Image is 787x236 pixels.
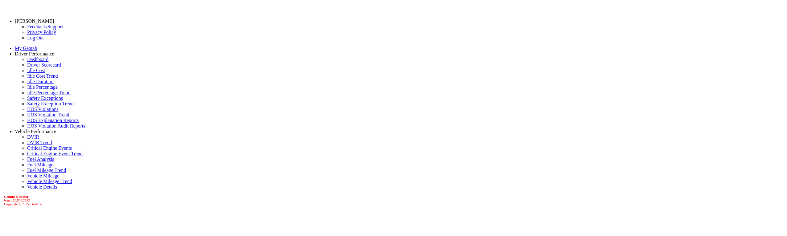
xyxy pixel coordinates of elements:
a: Fuel Mileage Trend [27,168,66,173]
a: Dashboard [27,57,48,62]
a: DVIR [27,134,39,140]
a: Feedback/Support [27,24,63,29]
a: Fuel Mileage [27,162,53,167]
a: [PERSON_NAME] [15,18,54,24]
a: Idle Percentage [27,84,58,90]
a: Idle Duration [27,79,54,84]
i: beta v.2025.6.2242 [4,198,30,202]
a: Critical Engine Events [27,145,72,151]
a: HOS Explanation Reports [27,118,79,123]
a: HOS Violation Trend [27,112,69,117]
a: Safety Exceptions [27,96,63,101]
a: Privacy Policy [27,30,56,35]
a: Log Out [27,35,44,40]
b: Gemini & Motor [4,195,28,198]
a: Driver Scorecard [27,62,61,67]
a: Critical Engine Event Trend [27,151,83,156]
a: Fuel Analysis [27,157,54,162]
a: Driver Performance [15,51,54,56]
a: Idle Cost [27,68,45,73]
a: Safety Exception Trend [27,101,74,106]
a: DVIR Trend [27,140,52,145]
a: Idle Percentage Trend [27,90,70,95]
a: Idle Cost Trend [27,73,58,79]
a: HOS Violation Audit Reports [27,123,85,128]
a: Vehicle Performance [15,129,56,134]
a: Vehicle Mileage Trend [27,179,72,184]
a: My Geotab [15,46,37,51]
div: Copyright © 2025, Gridline [4,195,785,206]
a: Vehicle Details [27,184,57,189]
a: Vehicle Mileage [27,173,59,178]
a: HOS Violations [27,107,58,112]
